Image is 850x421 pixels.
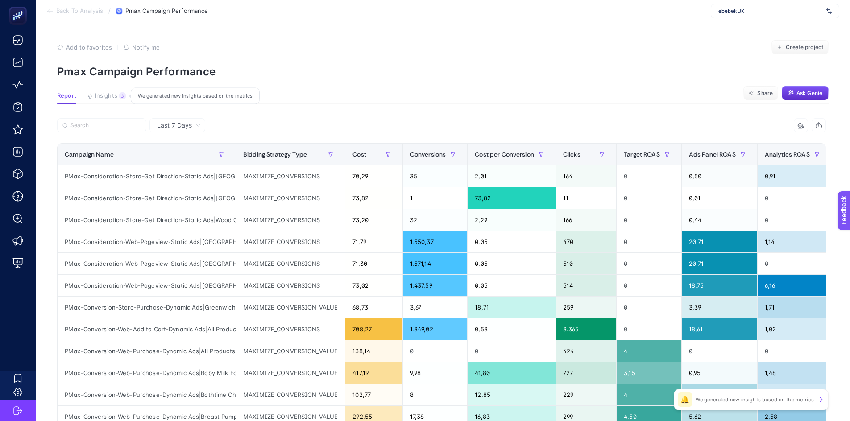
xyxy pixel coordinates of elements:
div: 4 [617,384,681,405]
div: 0 [617,231,681,252]
p: Pmax Campaign Performance [57,65,829,78]
div: 138,14 [345,340,402,362]
span: Target ROAS [624,151,660,158]
div: 73,20 [345,209,402,231]
div: 18,71 [468,297,556,318]
div: 0 [758,209,831,231]
span: Cost per Conversion [475,151,534,158]
div: 0 [617,209,681,231]
button: Ask Genie [782,86,829,100]
span: Pmax Campaign Performance [125,8,208,15]
div: 166 [556,209,616,231]
span: Back To Analysis [56,8,103,15]
div: 3 [119,92,126,99]
div: MAXIMIZE_CONVERSION_VALUE [236,297,345,318]
div: 18,75 [682,275,757,296]
div: 70,29 [345,165,402,187]
div: 32 [403,209,468,231]
span: Feedback [5,3,34,10]
div: 9,98 [403,362,468,384]
div: 3,67 [403,297,468,318]
div: 259 [556,297,616,318]
div: 229 [556,384,616,405]
div: 20,71 [682,253,757,274]
div: 1,71 [758,297,831,318]
div: 73,82 [468,187,556,209]
div: 1 [403,187,468,209]
div: 514 [556,275,616,296]
div: 🔔 [678,392,692,407]
div: 0,91 [758,165,831,187]
span: Report [57,92,76,99]
div: 3,15 [617,362,681,384]
div: 0 [682,340,757,362]
div: 0,53 [468,318,556,340]
div: 0,05 [468,275,556,296]
div: 71,30 [345,253,402,274]
div: 1.349,02 [403,318,468,340]
div: 12,85 [468,384,556,405]
div: 8 [403,384,468,405]
div: 0,50 [682,165,757,187]
button: Share [743,86,778,100]
div: MAXIMIZE_CONVERSION_VALUE [236,362,345,384]
div: PMax-Consideration-Web-Pageview-Static Ads|[GEOGRAPHIC_DATA] (Havas) [58,275,236,296]
div: 1,14 [758,231,831,252]
div: 3,39 [682,297,757,318]
div: PMax-Conversion-Web-Purchase-Dynamic Ads|Baby Milk Food [58,362,236,384]
div: MAXIMIZE_CONVERSIONS [236,165,345,187]
div: 1,02 [758,318,831,340]
div: 11 [556,187,616,209]
div: PMax-Conversion-Web-Purchase-Dynamic Ads|All Products (Price < 3.99) [58,340,236,362]
input: Search [70,122,141,129]
div: 20,71 [682,231,757,252]
div: 1,48 [758,362,831,384]
div: 0 [758,187,831,209]
div: 6,16 [758,275,831,296]
div: MAXIMIZE_CONVERSIONS [236,209,345,231]
div: 3.365 [556,318,616,340]
div: PMax-Consideration-Store-Get Direction-Static Ads|[GEOGRAPHIC_DATA] [58,165,236,187]
div: PMax-Consideration-Web-Pageview-Static Ads|[GEOGRAPHIC_DATA] (Havas) [58,253,236,274]
div: PMax-Conversion-Web-Purchase-Dynamic Ads|Bathtime Changing [58,384,236,405]
div: 470 [556,231,616,252]
div: 0 [468,340,556,362]
div: MAXIMIZE_CONVERSIONS [236,318,345,340]
div: 2,29 [468,209,556,231]
div: 0 [617,275,681,296]
span: Campaign Name [65,151,114,158]
div: 0 [403,340,468,362]
div: 0,05 [468,253,556,274]
div: 510 [556,253,616,274]
div: 73,82 [345,187,402,209]
p: We generated new insights based on the metrics [696,396,814,403]
div: 1.550,37 [403,231,468,252]
div: 0 [617,253,681,274]
div: 0 [758,340,831,362]
span: Insights [95,92,117,99]
span: Ask Genie [796,90,822,97]
div: 41,80 [468,362,556,384]
div: 424 [556,340,616,362]
div: 73,02 [345,275,402,296]
div: 1,15 [758,384,831,405]
div: 0,44 [682,209,757,231]
div: PMax-Conversion-Store-Purchase-Dynamic Ads|Greenwich Shopping Ads [58,297,236,318]
div: MAXIMIZE_CONVERSION_VALUE [236,384,345,405]
button: Notify me [123,44,160,51]
span: Bidding Strategy Type [243,151,307,158]
div: 0 [617,297,681,318]
span: Ads Panel ROAS [689,151,736,158]
div: 71,79 [345,231,402,252]
span: Add to favorites [66,44,112,51]
span: Share [757,90,773,97]
div: 0,01 [682,187,757,209]
div: PMax-Consideration-Web-Pageview-Static Ads|[GEOGRAPHIC_DATA] ([GEOGRAPHIC_DATA]) [58,231,236,252]
div: 35 [403,165,468,187]
div: 18,61 [682,318,757,340]
div: 417,19 [345,362,402,384]
div: PMax-Consideration-Store-Get Direction-Static Ads|Wood Green [58,209,236,231]
div: 68,73 [345,297,402,318]
img: svg%3e [826,7,832,16]
div: 0 [617,165,681,187]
